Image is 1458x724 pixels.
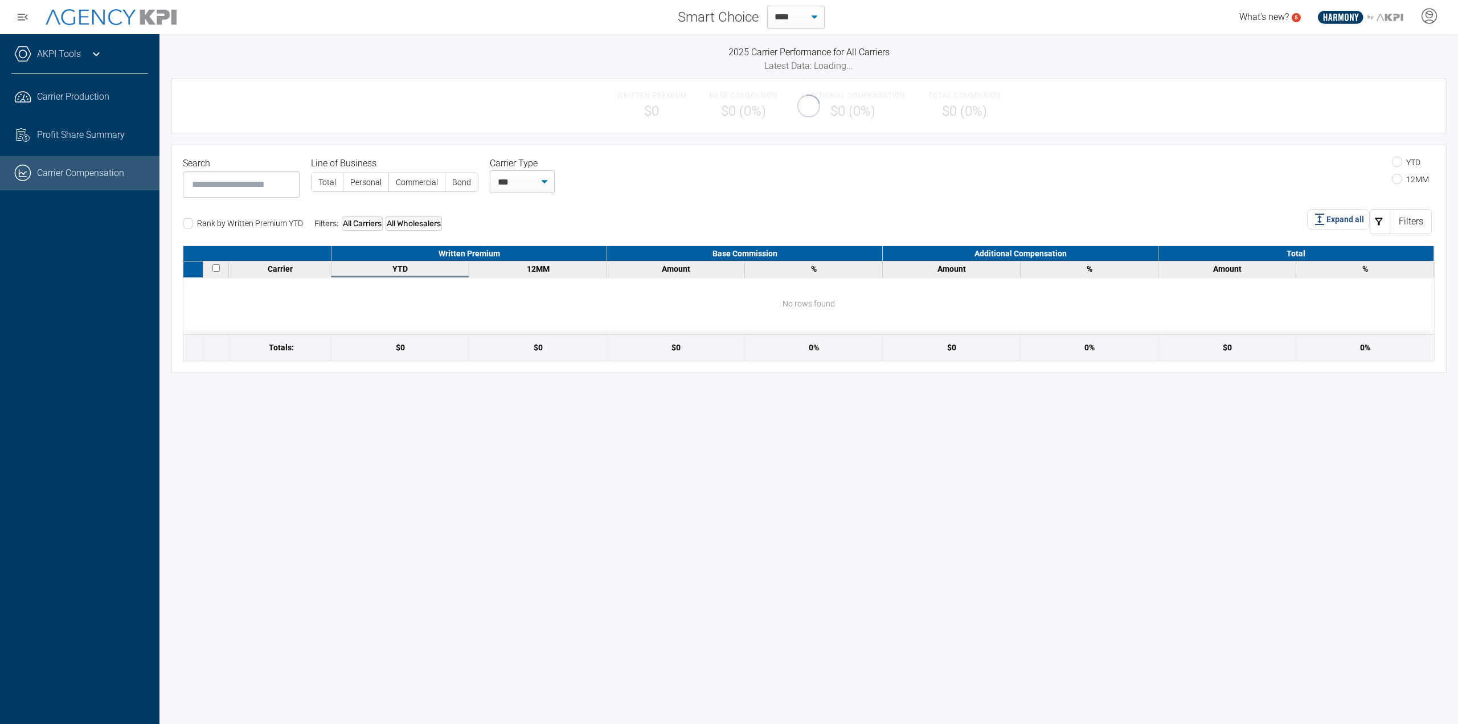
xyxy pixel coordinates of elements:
[311,157,478,170] legend: Line of Business
[610,264,742,273] div: Amount
[1239,11,1289,22] span: What's new?
[1223,342,1232,354] div: $0
[1161,264,1293,273] div: Amount
[1360,342,1370,354] div: 0%
[527,264,550,273] span: 12 months data from the last reported month
[1370,209,1432,234] button: Filters
[37,128,125,142] span: Profit Share Summary
[314,216,442,231] div: Filters:
[883,246,1158,261] div: Additional Compensation
[1084,342,1095,354] div: 0%
[796,93,822,119] div: oval-loading
[1392,158,1420,167] label: YTD
[1292,13,1301,22] a: 5
[445,173,478,191] label: Bond
[396,342,405,354] div: $0
[1023,264,1155,273] div: %
[343,173,388,191] label: Personal
[671,342,681,354] div: $0
[947,342,956,354] div: $0
[886,264,1017,273] div: Amount
[386,216,442,231] div: All Wholesalers
[1295,14,1298,21] text: 5
[678,7,759,27] span: Smart Choice
[37,47,81,61] a: AKPI Tools
[171,46,1447,59] h3: 2025 Carrier Performance for All Carriers
[1307,209,1370,230] button: Expand all
[331,246,607,261] div: Written Premium
[809,342,819,354] div: 0%
[342,216,383,231] div: All Carriers
[1158,246,1434,261] div: Total
[490,157,542,170] label: Carrier Type
[389,173,445,191] label: Commercial
[334,264,466,273] div: YTD
[1392,175,1429,184] label: 12MM
[46,9,177,26] img: AgencyKPI
[1299,264,1431,273] div: %
[183,157,215,170] label: Search
[1326,214,1364,226] span: Expand all
[748,264,879,273] div: %
[607,246,883,261] div: Base Commission
[764,60,853,71] span: Latest Data: Loading...
[312,173,343,191] label: Total
[269,342,294,354] span: Totals:
[1390,209,1432,234] div: Filters
[183,219,303,228] label: Rank by Written Premium YTD
[232,264,328,273] div: Carrier
[37,90,109,104] span: Carrier Production
[534,342,543,354] div: $0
